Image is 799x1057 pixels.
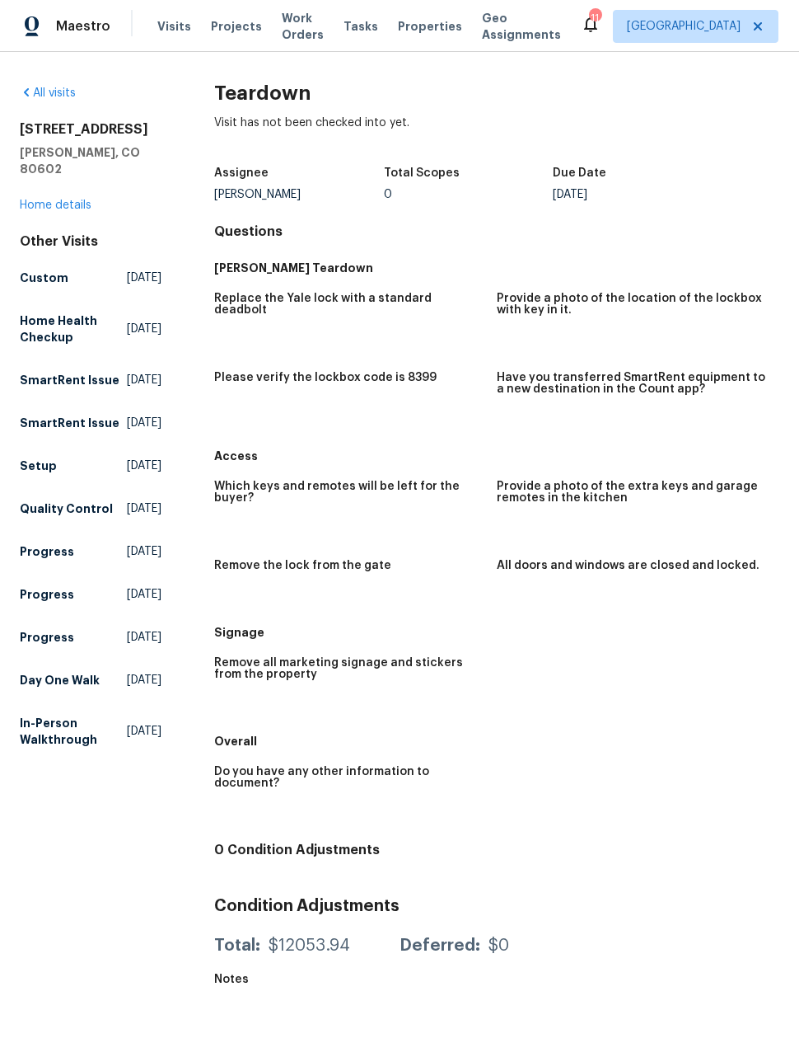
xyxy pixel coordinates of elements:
div: Other Visits [20,233,161,250]
h5: Progress [20,543,74,560]
h5: Access [214,448,779,464]
h3: Condition Adjustments [214,898,779,914]
span: Tasks [343,21,378,32]
div: $12053.94 [269,937,350,954]
h5: Custom [20,270,68,286]
h5: Progress [20,586,74,603]
h5: Progress [20,629,74,646]
h5: Overall [214,733,779,749]
h5: Please verify the lockbox code is 8399 [214,372,437,383]
a: Progress[DATE] [20,622,161,652]
span: [DATE] [127,321,161,337]
a: Custom[DATE] [20,263,161,293]
h5: Replace the Yale lock with a standard deadbolt [214,293,484,316]
h5: Which keys and remotes will be left for the buyer? [214,481,484,504]
a: Setup[DATE] [20,451,161,481]
span: [DATE] [127,672,161,688]
h5: Have you transferred SmartRent equipment to a new destination in the Count app? [497,372,766,395]
h5: Provide a photo of the location of the lockbox with key in it. [497,293,766,316]
span: [DATE] [127,270,161,286]
a: Progress[DATE] [20,537,161,566]
h5: SmartRent Issue [20,372,119,388]
div: 0 [384,189,554,200]
h5: [PERSON_NAME] Teardown [214,260,779,276]
div: 11 [589,10,600,26]
span: [DATE] [127,415,161,431]
div: [DATE] [553,189,722,200]
span: [DATE] [127,629,161,646]
div: Deferred: [399,937,480,954]
h5: Due Date [553,167,606,179]
a: Quality Control[DATE] [20,494,161,524]
h5: Remove the lock from the gate [214,560,391,571]
a: SmartRent Issue[DATE] [20,408,161,438]
span: Projects [211,18,262,35]
span: [DATE] [127,372,161,388]
div: Visit has not been checked into yet. [214,115,779,157]
div: $0 [488,937,509,954]
a: Progress[DATE] [20,580,161,609]
h5: SmartRent Issue [20,415,119,431]
span: [DATE] [127,586,161,603]
h5: Remove all marketing signage and stickers from the property [214,657,484,680]
h5: In-Person Walkthrough [20,715,127,748]
h4: Questions [214,223,779,240]
h5: Signage [214,624,779,641]
span: [DATE] [127,723,161,740]
span: Geo Assignments [482,10,561,43]
h5: [PERSON_NAME], CO 80602 [20,144,161,177]
h2: Teardown [214,85,779,101]
span: Maestro [56,18,110,35]
span: [DATE] [127,543,161,560]
a: All visits [20,87,76,99]
h5: Do you have any other information to document? [214,766,484,789]
h5: Home Health Checkup [20,312,127,345]
a: Day One Walk[DATE] [20,665,161,695]
h5: Provide a photo of the extra keys and garage remotes in the kitchen [497,481,766,504]
h5: Quality Control [20,500,113,517]
h2: [STREET_ADDRESS] [20,121,161,138]
h5: Setup [20,458,57,474]
span: Visits [157,18,191,35]
span: Work Orders [282,10,324,43]
h4: 0 Condition Adjustments [214,842,779,858]
div: Total: [214,937,260,954]
a: Home Health Checkup[DATE] [20,306,161,352]
div: [PERSON_NAME] [214,189,384,200]
h5: All doors and windows are closed and locked. [497,560,759,571]
a: Home details [20,200,91,211]
h5: Total Scopes [384,167,460,179]
span: [GEOGRAPHIC_DATA] [627,18,741,35]
span: [DATE] [127,500,161,517]
h5: Day One Walk [20,672,100,688]
span: [DATE] [127,458,161,474]
a: In-Person Walkthrough[DATE] [20,708,161,754]
span: Properties [398,18,462,35]
h5: Notes [214,974,249,985]
h5: Assignee [214,167,269,179]
a: SmartRent Issue[DATE] [20,365,161,395]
